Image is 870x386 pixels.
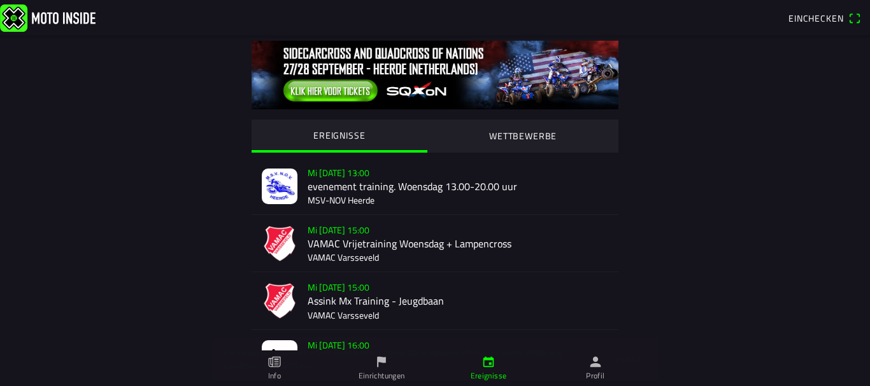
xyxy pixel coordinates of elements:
[252,272,618,329] a: Mi [DATE] 15:00Assink Mx Training - JeugdbaanVAMAC Varsseveld
[252,215,618,272] a: Mi [DATE] 15:00VAMAC Vrijetraining Woensdag + LampencrossVAMAC Varsseveld
[252,158,618,215] a: Mi [DATE] 13:00evenement training. Woensdag 13.00-20.00 uurMSV-NOV Heerde
[262,169,297,204] img: HB9CZK0ba5W2kw4jhtiGJpVc7eVAXztgf6S6WHzU.jpg
[252,120,427,153] ion-segment-button: EREIGNISSE
[782,7,867,29] a: Eincheckenqr scanner
[262,283,297,319] img: xILXvsUnwCQFTW5XZ3Prwt2yAS3TDKuBijgiNKBx.png
[788,11,843,25] span: Einchecken
[262,226,297,261] img: O20psfnjAgl6TZjgMaxhcmaJQVhFmzZHKLKV0apc.png
[427,120,618,153] ion-segment-button: WETTBEWERBE
[252,41,618,109] img: 0tIKNvXMbOBQGQ39g5GyH2eKrZ0ImZcyIMR2rZNf.jpg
